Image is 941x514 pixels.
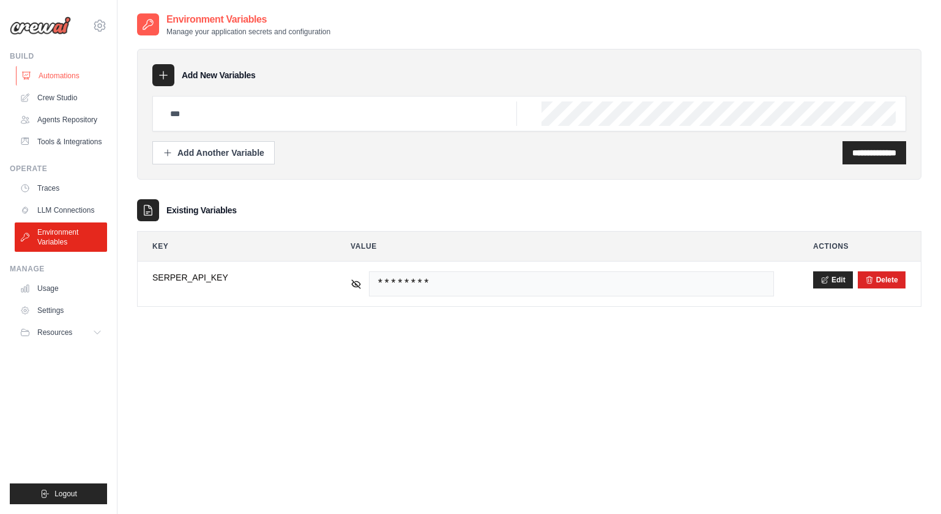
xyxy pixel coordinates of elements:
a: Environment Variables [15,222,107,252]
p: Manage your application secrets and configuration [166,27,330,37]
div: Build [10,51,107,61]
a: Automations [16,66,108,86]
button: Edit [813,271,853,288]
span: Resources [37,328,72,337]
button: Logout [10,483,107,504]
img: Logo [10,17,71,35]
th: Actions [798,232,921,261]
div: Manage [10,264,107,274]
th: Value [336,232,789,261]
a: Tools & Integrations [15,132,107,152]
span: SERPER_API_KEY [152,271,311,284]
button: Add Another Variable [152,141,275,164]
span: Logout [54,489,77,499]
a: Traces [15,178,107,198]
h3: Add New Variables [182,69,256,81]
div: Operate [10,164,107,174]
div: Add Another Variable [163,147,264,159]
a: Crew Studio [15,88,107,108]
a: Settings [15,301,107,320]
th: Key [138,232,326,261]
button: Resources [15,323,107,342]
button: Delete [865,275,898,285]
a: Usage [15,279,107,298]
a: Agents Repository [15,110,107,130]
h2: Environment Variables [166,12,330,27]
a: LLM Connections [15,200,107,220]
h3: Existing Variables [166,204,237,216]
